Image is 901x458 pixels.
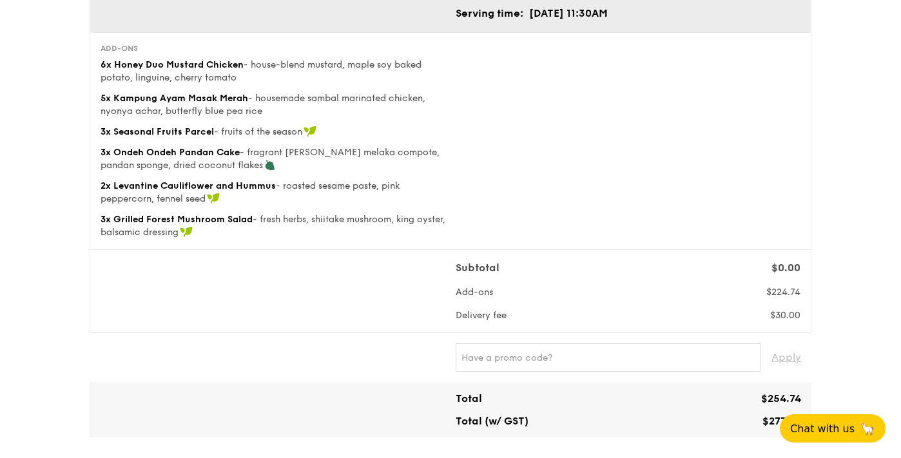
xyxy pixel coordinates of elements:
[101,93,248,104] span: 5x Kampung Ayam Masak Merah
[456,262,499,274] span: Subtotal
[528,5,608,22] td: [DATE] 11:30AM
[766,287,800,298] span: $224.74
[780,414,886,443] button: Chat with us🦙
[101,214,445,238] span: - fresh herbs, shiitake mushroom, king oyster, balsamic dressing
[304,126,316,137] img: icon-vegan.f8ff3823.svg
[180,226,193,238] img: icon-vegan.f8ff3823.svg
[790,423,855,435] span: Chat with us
[456,310,507,321] span: Delivery fee
[101,180,276,191] span: 2x Levantine Cauliflower and Hummus
[456,415,528,427] span: Total (w/ GST)
[101,214,253,225] span: 3x Grilled Forest Mushroom Salad
[456,5,528,22] td: Serving time:
[264,159,276,171] img: icon-vegetarian.fe4039eb.svg
[101,147,240,158] span: 3x Ondeh Ondeh Pandan Cake
[101,59,421,83] span: - house-blend mustard, maple soy baked potato, linguine, cherry tomato
[456,287,493,298] span: Add-ons
[207,193,220,204] img: icon-vegan.f8ff3823.svg
[771,262,800,274] span: $0.00
[762,415,801,427] span: $277.67
[101,43,445,53] div: Add-ons
[214,126,302,137] span: - fruits of the season
[456,343,761,372] input: Have a promo code?
[456,392,482,405] span: Total
[770,310,800,321] span: $30.00
[761,392,801,405] span: $254.74
[771,343,801,372] span: Apply
[101,147,440,171] span: - fragrant [PERSON_NAME] melaka compote, pandan sponge, dried coconut flakes
[101,126,214,137] span: 3x Seasonal Fruits Parcel
[860,421,875,436] span: 🦙
[101,59,244,70] span: 6x Honey Duo Mustard Chicken
[101,93,425,117] span: - housemade sambal marinated chicken, nyonya achar, butterfly blue pea rice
